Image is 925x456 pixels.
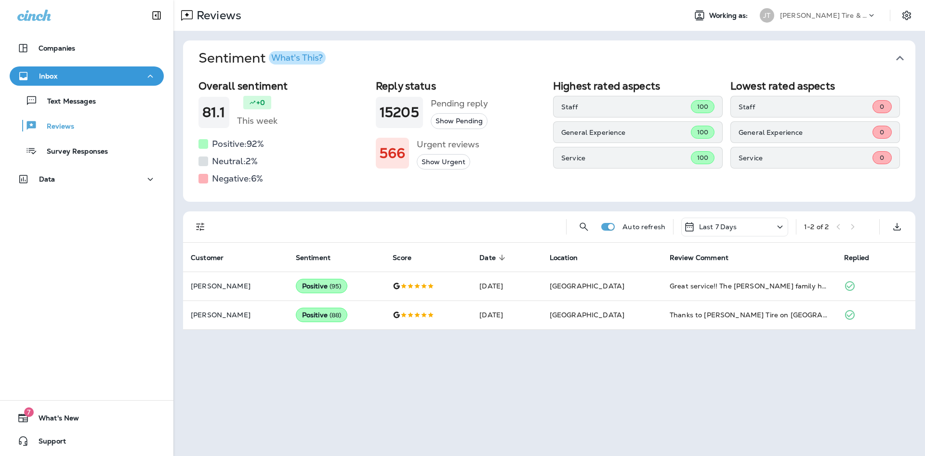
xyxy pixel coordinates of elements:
[880,103,884,111] span: 0
[10,116,164,136] button: Reviews
[10,408,164,428] button: 7What's New
[550,282,624,290] span: [GEOGRAPHIC_DATA]
[191,311,280,319] p: [PERSON_NAME]
[553,80,723,92] h2: Highest rated aspects
[296,308,348,322] div: Positive
[479,253,508,262] span: Date
[574,217,594,236] button: Search Reviews
[10,91,164,111] button: Text Messages
[880,154,884,162] span: 0
[330,311,342,319] span: ( 88 )
[472,300,542,329] td: [DATE]
[880,128,884,136] span: 0
[39,44,75,52] p: Companies
[622,223,665,231] p: Auto refresh
[670,253,741,262] span: Review Comment
[380,145,405,161] h1: 566
[393,254,411,262] span: Score
[670,254,728,262] span: Review Comment
[550,311,624,319] span: [GEOGRAPHIC_DATA]
[670,281,829,291] div: Great service!! The Jensen family had always been good to us. I worked at a couple different loca...
[898,7,915,24] button: Settings
[709,12,750,20] span: Working as:
[212,136,264,152] h5: Positive: 92 %
[479,254,496,262] span: Date
[760,8,774,23] div: JT
[29,414,79,426] span: What's New
[191,253,236,262] span: Customer
[269,51,326,65] button: What's This?
[10,39,164,58] button: Companies
[844,253,882,262] span: Replied
[37,147,108,156] p: Survey Responses
[193,8,241,23] p: Reviews
[198,80,368,92] h2: Overall sentiment
[670,310,829,320] div: Thanks to Jensen Tire on South 97th Street in Omaha checking the electrical system on my Chevy Tr...
[296,254,330,262] span: Sentiment
[887,217,907,236] button: Export as CSV
[143,6,170,25] button: Collapse Sidebar
[296,279,348,293] div: Positive
[431,96,488,111] h5: Pending reply
[844,254,869,262] span: Replied
[380,104,419,120] h1: 15205
[550,254,578,262] span: Location
[739,103,872,111] p: Staff
[191,217,210,236] button: Filters
[10,66,164,86] button: Inbox
[37,122,74,131] p: Reviews
[472,272,542,300] td: [DATE]
[10,431,164,451] button: Support
[699,223,737,231] p: Last 7 Days
[10,141,164,161] button: Survey Responses
[739,129,872,136] p: General Experience
[376,80,545,92] h2: Reply status
[330,282,342,290] span: ( 95 )
[730,80,900,92] h2: Lowest rated aspects
[780,12,867,19] p: [PERSON_NAME] Tire & Auto
[561,129,691,136] p: General Experience
[38,97,96,106] p: Text Messages
[550,253,590,262] span: Location
[191,254,224,262] span: Customer
[271,53,323,62] div: What's This?
[739,154,872,162] p: Service
[183,76,915,202] div: SentimentWhat's This?
[417,137,479,152] h5: Urgent reviews
[697,154,708,162] span: 100
[256,98,265,107] p: +0
[237,113,277,129] h5: This week
[697,128,708,136] span: 100
[561,154,691,162] p: Service
[191,40,923,76] button: SentimentWhat's This?
[212,154,258,169] h5: Neutral: 2 %
[39,72,57,80] p: Inbox
[296,253,343,262] span: Sentiment
[212,171,263,186] h5: Negative: 6 %
[39,175,55,183] p: Data
[10,169,164,189] button: Data
[804,223,829,231] div: 1 - 2 of 2
[191,282,280,290] p: [PERSON_NAME]
[561,103,691,111] p: Staff
[417,154,470,170] button: Show Urgent
[198,50,326,66] h1: Sentiment
[697,103,708,111] span: 100
[431,113,488,129] button: Show Pending
[393,253,424,262] span: Score
[29,437,66,449] span: Support
[24,407,34,417] span: 7
[202,104,225,120] h1: 81.1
